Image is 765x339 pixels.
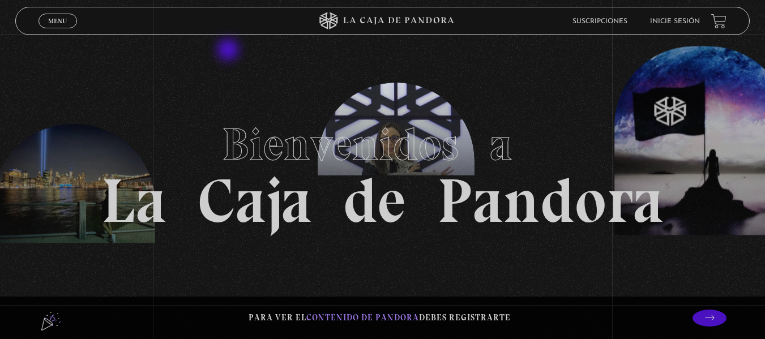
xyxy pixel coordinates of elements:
span: contenido de Pandora [306,312,419,323]
a: Suscripciones [572,18,627,25]
span: Bienvenidos a [222,117,544,171]
a: Inicie sesión [650,18,700,25]
span: Cerrar [44,27,71,35]
h1: La Caja de Pandora [101,108,664,232]
p: Para ver el debes registrarte [249,310,511,325]
span: Menu [48,18,67,24]
a: View your shopping cart [711,13,726,28]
